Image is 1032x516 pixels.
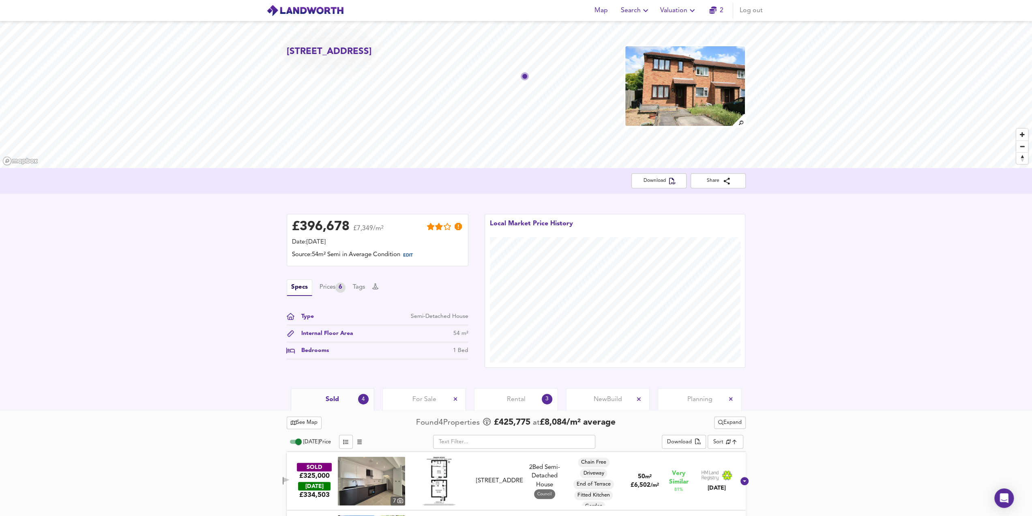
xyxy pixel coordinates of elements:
[718,418,742,427] span: Expand
[660,5,697,16] span: Valuation
[713,438,723,446] div: Sort
[592,5,611,16] span: Map
[578,459,609,466] span: Chain Free
[580,469,607,478] div: Driveway
[650,483,659,488] span: / m²
[578,458,609,467] div: Chain Free
[297,463,332,471] div: SOLD
[573,481,614,488] span: End of Terrace
[1016,140,1028,152] button: Zoom out
[574,490,613,500] div: Fitted Kitchen
[588,2,614,19] button: Map
[287,45,372,58] h2: [STREET_ADDRESS]
[736,2,766,19] button: Log out
[631,173,687,188] button: Download
[657,2,700,19] button: Valuation
[299,471,329,480] div: £325,000
[708,435,743,449] div: Sort
[320,283,345,293] button: Prices6
[526,463,563,499] div: 2 Bed Semi-Detached House
[637,474,645,480] span: 50
[630,482,659,488] span: £ 6,502
[412,395,436,404] span: For Sale
[638,177,680,185] span: Download
[701,470,733,481] img: Land Registry
[338,457,405,505] a: property thumbnail 7
[416,417,482,428] div: Found 4 Propert ies
[540,418,616,427] span: £ 8,084 / m² average
[299,490,329,499] span: £ 334,503
[295,346,329,355] div: Bedrooms
[292,250,463,261] div: Source: 54m² Semi in Average Condition
[740,5,763,16] span: Log out
[292,221,350,233] div: £ 396,678
[1016,141,1028,152] span: Zoom out
[704,2,729,19] button: 2
[295,329,353,338] div: Internal Floor Area
[335,283,345,293] div: 6
[687,395,712,404] span: Planning
[618,2,654,19] button: Search
[645,474,651,479] span: m²
[697,177,739,185] span: Share
[594,395,622,404] span: New Build
[624,45,745,127] img: property
[994,488,1014,508] div: Open Intercom Messenger
[580,470,607,477] span: Driveway
[298,482,330,490] div: [DATE]
[403,253,413,258] span: EDIT
[1016,153,1028,164] span: Reset bearing to north
[581,501,605,511] div: Garden
[1016,129,1028,140] button: Zoom in
[411,312,468,321] div: Semi-Detached House
[662,435,706,449] button: Download
[353,283,365,292] button: Tags
[574,492,613,499] span: Fitted Kitchen
[669,469,689,486] span: Very Similar
[667,438,692,447] div: Download
[390,497,405,505] div: 7
[714,417,746,429] div: split button
[295,312,314,321] div: Type
[287,452,746,510] div: SOLD£325,000 [DATE]£334,503property thumbnail 7 Floorplan[STREET_ADDRESS]2Bed Semi-Detached House...
[1016,152,1028,164] button: Reset bearing to north
[490,219,573,237] div: Local Market Price History
[533,419,540,427] span: at
[358,394,369,404] div: 4
[453,329,468,338] div: 54 m²
[266,4,344,17] img: logo
[573,479,614,489] div: End of Terrace
[287,279,312,296] button: Specs
[2,156,38,166] a: Mapbox homepage
[714,417,746,429] button: Expand
[542,394,552,404] div: 3
[662,435,706,449] div: split button
[691,173,746,188] button: Share
[701,484,733,492] div: [DATE]
[534,491,555,497] span: Council
[353,225,384,237] span: £7,349/m²
[507,395,526,404] span: Rental
[494,417,530,429] span: £ 425,775
[621,5,650,16] span: Search
[581,503,605,510] span: Garden
[674,486,683,493] span: 81 %
[292,238,463,247] div: Date: [DATE]
[287,417,322,429] button: See Map
[291,418,318,427] span: See Map
[709,5,723,16] a: 2
[476,477,523,485] div: [STREET_ADDRESS]
[338,457,405,505] img: property thumbnail
[732,113,746,127] img: search
[453,346,468,355] div: 1 Bed
[303,439,331,445] span: [DATE] Price
[423,457,455,505] img: Floorplan
[320,283,345,293] div: Prices
[433,435,595,449] input: Text Filter...
[326,395,339,404] span: Sold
